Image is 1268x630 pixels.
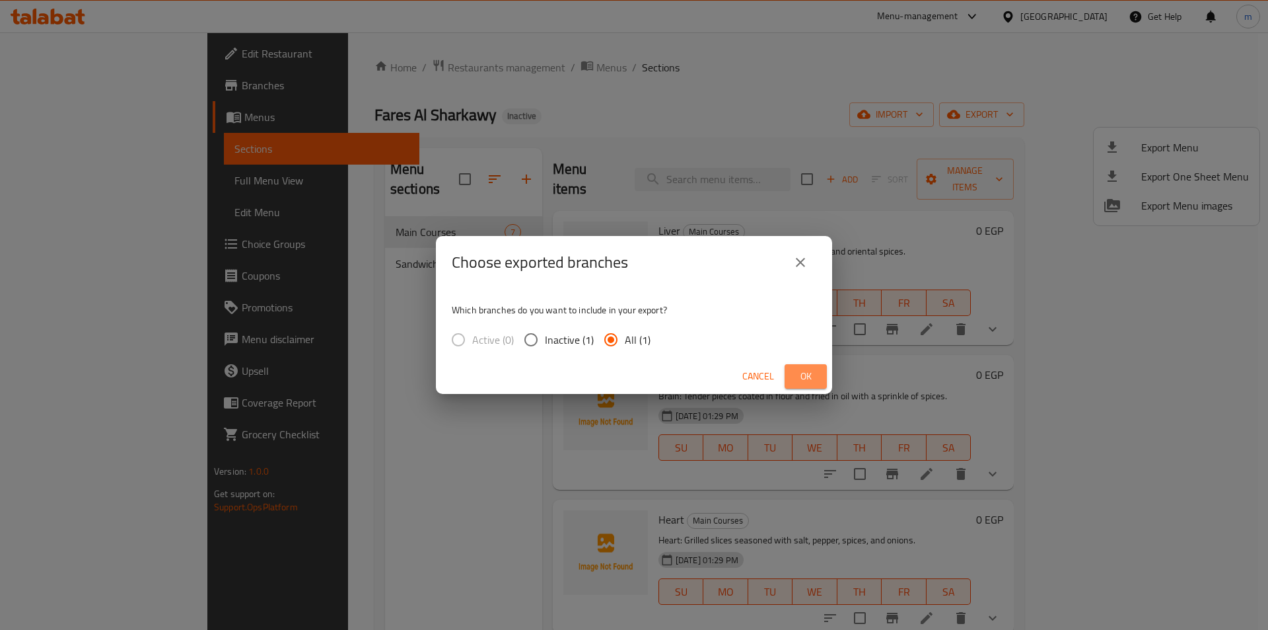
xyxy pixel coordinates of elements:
[452,252,628,273] h2: Choose exported branches
[795,368,816,385] span: Ok
[785,247,816,278] button: close
[545,332,594,348] span: Inactive (1)
[785,364,827,389] button: Ok
[625,332,651,348] span: All (1)
[452,303,816,317] p: Which branches do you want to include in your export?
[742,368,774,385] span: Cancel
[472,332,514,348] span: Active (0)
[737,364,779,389] button: Cancel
